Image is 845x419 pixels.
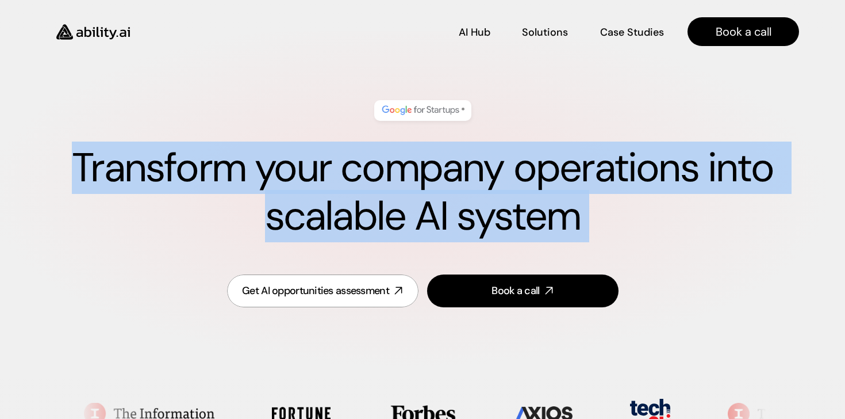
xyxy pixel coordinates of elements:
p: Book a call [716,24,771,40]
a: Get AI opportunities assessment [227,275,418,307]
p: AI Hub [459,25,490,40]
a: Book a call [427,275,619,307]
a: Book a call [687,17,799,46]
h1: Transform your company operations into scalable AI system [46,144,799,241]
p: Solutions [522,25,568,40]
div: Book a call [491,284,539,298]
a: Solutions [522,22,568,42]
a: AI Hub [459,22,490,42]
p: Case Studies [600,25,664,40]
div: Get AI opportunities assessment [242,284,389,298]
a: Case Studies [600,22,665,42]
nav: Main navigation [146,17,799,46]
